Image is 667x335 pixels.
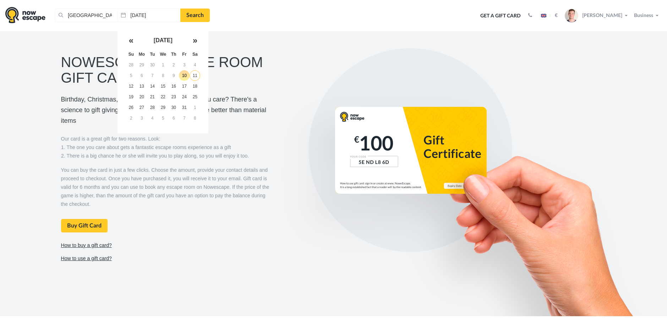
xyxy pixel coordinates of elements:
a: Buy Gift Card [61,219,108,232]
td: 23 [168,92,179,102]
td: 16 [168,81,179,92]
button: € [551,12,561,19]
th: We [158,49,168,60]
td: 17 [179,81,190,92]
span: Business [634,13,653,18]
td: 6 [168,113,179,123]
a: Search [180,9,210,22]
th: Th [168,49,179,60]
td: 22 [158,92,168,102]
td: 8 [190,113,200,123]
td: 4 [147,113,158,123]
td: 28 [147,102,158,113]
td: 28 [126,60,136,70]
td: 21 [147,92,158,102]
td: 31 [179,102,190,113]
td: 29 [158,102,168,113]
p: You can buy the card in just a few clicks. Choose the amount, provide your contact details and pr... [61,166,273,208]
th: Fr [179,49,190,60]
td: 2 [126,113,136,123]
td: 7 [147,70,158,81]
td: 20 [136,92,147,102]
h1: Nowescape Escape Room Gift Card [61,54,273,86]
a: Get a Gift Card [478,8,523,24]
strong: € [555,13,558,18]
td: 30 [168,102,179,113]
td: 7 [179,113,190,123]
td: 8 [158,70,168,81]
input: Place or Room Name [55,9,117,22]
button: Business [632,12,662,19]
td: 27 [136,102,147,113]
th: Mo [136,49,147,60]
button: [PERSON_NAME] [563,9,631,23]
th: Sa [190,49,200,60]
td: 9 [168,70,179,81]
td: 14 [147,81,158,92]
td: 24 [179,92,190,102]
td: 10 [179,70,190,81]
th: Tu [147,49,158,60]
td: 26 [126,102,136,113]
li: There is a big chance he or she will invite you to play along, so you will enjoy it too. [67,152,273,160]
th: Su [126,49,136,60]
td: 29 [136,60,147,70]
td: 15 [158,81,168,92]
td: 11 [190,70,200,81]
td: 5 [158,113,168,123]
td: 1 [190,102,200,113]
td: 19 [126,92,136,102]
th: [DATE] [136,32,190,49]
td: 13 [136,81,147,92]
td: 12 [126,81,136,92]
p: Our card is a great gift for two reasons. Look: [61,134,273,143]
div: Birthday, Christmas, or any other reason to show you care? There's a science to gift giving: esca... [61,94,273,126]
td: 3 [179,60,190,70]
td: 25 [190,92,200,102]
td: 30 [147,60,158,70]
a: How to buy a gift card? [61,242,112,248]
a: How to use a gift card? [61,256,112,262]
td: 5 [126,70,136,81]
td: 18 [190,81,200,92]
input: Date [117,9,180,22]
td: 6 [136,70,147,81]
td: 1 [158,60,168,70]
img: en.jpg [541,14,546,17]
li: The one you care about gets a fantastic escape rooms experience as a gift [67,143,273,152]
img: logo [5,7,45,23]
th: » [190,32,200,49]
td: 2 [168,60,179,70]
th: « [126,32,136,49]
td: 3 [136,113,147,123]
td: 4 [190,60,200,70]
span: [PERSON_NAME] [582,12,622,18]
